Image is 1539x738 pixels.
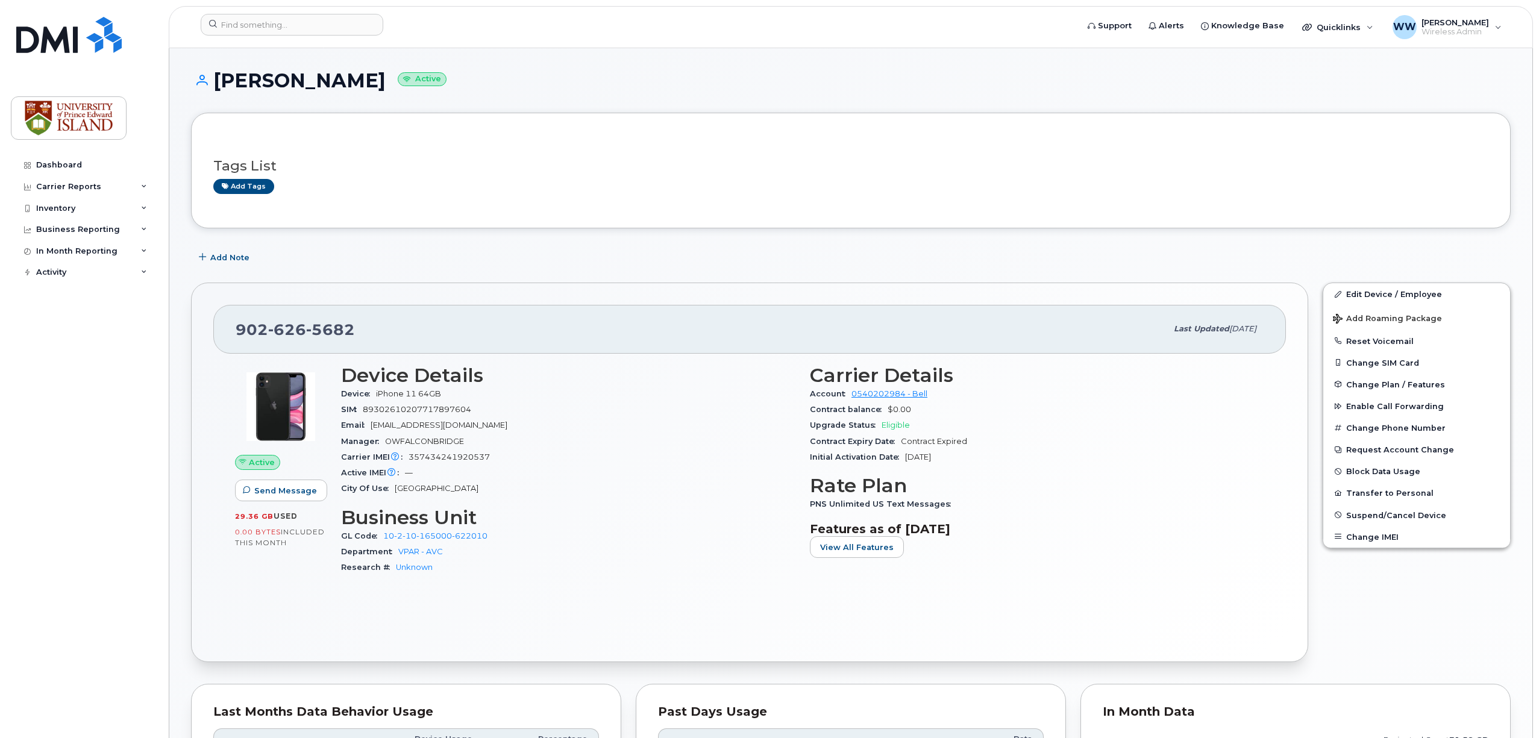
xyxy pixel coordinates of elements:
a: 0540202984 - Bell [851,389,927,398]
small: Active [398,72,447,86]
span: Suspend/Cancel Device [1346,510,1446,519]
img: iPhone_11.jpg [245,371,317,443]
span: Contract Expired [901,437,967,446]
span: Active [249,457,275,468]
span: 357434241920537 [409,452,490,461]
span: Change Plan / Features [1346,380,1445,389]
button: Block Data Usage [1323,460,1510,482]
button: Change IMEI [1323,526,1510,548]
span: Initial Activation Date [810,452,905,461]
button: Reset Voicemail [1323,330,1510,352]
span: City Of Use [341,484,395,493]
span: Department [341,547,398,556]
span: [DATE] [905,452,931,461]
span: PNS Unlimited US Text Messages [810,499,957,508]
span: $0.00 [888,405,911,414]
button: Change Plan / Features [1323,374,1510,395]
span: Add Note [210,252,249,263]
span: — [405,468,413,477]
span: Last updated [1174,324,1229,333]
div: In Month Data [1103,706,1488,718]
h3: Device Details [341,364,795,386]
span: [GEOGRAPHIC_DATA] [395,484,478,493]
button: Add Roaming Package [1323,305,1510,330]
span: [EMAIL_ADDRESS][DOMAIN_NAME] [371,421,507,430]
h3: Tags List [213,158,1488,174]
span: Contract Expiry Date [810,437,901,446]
span: iPhone 11 64GB [376,389,441,398]
a: 10-2-10-165000-622010 [383,531,487,540]
span: 626 [268,321,306,339]
span: 5682 [306,321,355,339]
span: GL Code [341,531,383,540]
button: View All Features [810,536,904,558]
div: Past Days Usage [658,706,1044,718]
span: Add Roaming Package [1333,314,1442,325]
span: View All Features [820,542,894,553]
span: Eligible [882,421,910,430]
span: 29.36 GB [235,512,274,521]
button: Transfer to Personal [1323,482,1510,504]
h3: Carrier Details [810,364,1264,386]
div: Last Months Data Behavior Usage [213,706,599,718]
button: Request Account Change [1323,439,1510,460]
a: Add tags [213,179,274,194]
span: Research # [341,563,396,572]
a: VPAR - AVC [398,547,443,556]
span: Manager [341,437,385,446]
h3: Rate Plan [810,475,1264,496]
span: included this month [235,527,325,547]
a: Unknown [396,563,433,572]
span: 902 [236,321,355,339]
button: Send Message [235,480,327,501]
button: Suspend/Cancel Device [1323,504,1510,526]
h3: Features as of [DATE] [810,522,1264,536]
span: Upgrade Status [810,421,882,430]
span: SIM [341,405,363,414]
span: Carrier IMEI [341,452,409,461]
span: used [274,511,298,521]
span: 89302610207717897604 [363,405,471,414]
button: Change SIM Card [1323,352,1510,374]
span: [DATE] [1229,324,1256,333]
span: Email [341,421,371,430]
h3: Business Unit [341,507,795,528]
h1: [PERSON_NAME] [191,70,1511,91]
span: Active IMEI [341,468,405,477]
span: Send Message [254,485,317,496]
span: OWFALCONBRIDGE [385,437,464,446]
button: Enable Call Forwarding [1323,395,1510,417]
button: Add Note [191,246,260,268]
span: 0.00 Bytes [235,528,281,536]
button: Change Phone Number [1323,417,1510,439]
span: Contract balance [810,405,888,414]
span: Device [341,389,376,398]
a: Edit Device / Employee [1323,283,1510,305]
span: Enable Call Forwarding [1346,402,1444,411]
span: Account [810,389,851,398]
